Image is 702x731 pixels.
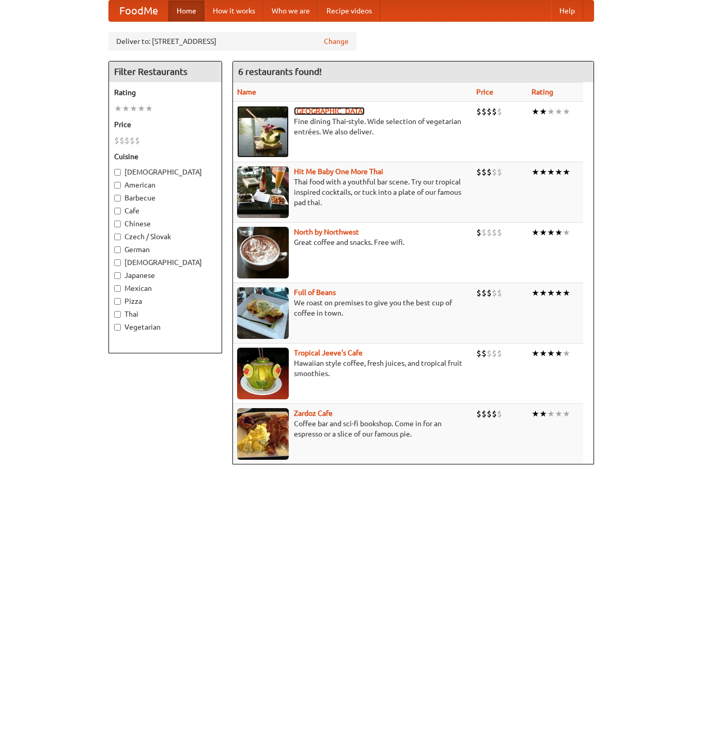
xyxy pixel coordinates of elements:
[497,408,502,419] li: $
[237,358,469,379] p: Hawaiian style coffee, fresh juices, and tropical fruit smoothies.
[237,88,256,96] a: Name
[476,88,493,96] a: Price
[237,287,289,339] img: beans.jpg
[497,287,502,299] li: $
[114,259,121,266] input: [DEMOGRAPHIC_DATA]
[532,348,539,359] li: ★
[237,106,289,158] img: satay.jpg
[114,180,216,190] label: American
[481,227,487,238] li: $
[563,106,570,117] li: ★
[476,106,481,117] li: $
[114,234,121,240] input: Czech / Slovak
[114,221,121,227] input: Chinese
[237,227,289,278] img: north.jpg
[318,1,380,21] a: Recipe videos
[476,166,481,178] li: $
[294,167,383,176] a: Hit Me Baby One More Thai
[237,116,469,137] p: Fine dining Thai-style. Wide selection of vegetarian entrées. We also deliver.
[124,135,130,146] li: $
[114,283,216,293] label: Mexican
[114,208,121,214] input: Cafe
[555,348,563,359] li: ★
[237,166,289,218] img: babythai.jpg
[551,1,583,21] a: Help
[114,298,121,305] input: Pizza
[108,32,356,51] div: Deliver to: [STREET_ADDRESS]
[492,408,497,419] li: $
[532,88,553,96] a: Rating
[263,1,318,21] a: Who we are
[294,288,336,297] a: Full of Beans
[114,272,121,279] input: Japanese
[122,103,130,114] li: ★
[109,1,168,21] a: FoodMe
[539,227,547,238] li: ★
[238,67,322,76] ng-pluralize: 6 restaurants found!
[168,1,205,21] a: Home
[114,244,216,255] label: German
[114,103,122,114] li: ★
[487,408,492,419] li: $
[114,206,216,216] label: Cafe
[237,418,469,439] p: Coffee bar and sci-fi bookshop. Come in for an espresso or a slice of our famous pie.
[492,166,497,178] li: $
[487,227,492,238] li: $
[497,348,502,359] li: $
[555,408,563,419] li: ★
[135,135,140,146] li: $
[563,348,570,359] li: ★
[563,166,570,178] li: ★
[476,287,481,299] li: $
[109,61,222,82] h4: Filter Restaurants
[137,103,145,114] li: ★
[547,408,555,419] li: ★
[497,227,502,238] li: $
[205,1,263,21] a: How it works
[547,166,555,178] li: ★
[555,106,563,117] li: ★
[481,166,487,178] li: $
[476,408,481,419] li: $
[539,166,547,178] li: ★
[481,287,487,299] li: $
[563,287,570,299] li: ★
[532,287,539,299] li: ★
[547,348,555,359] li: ★
[487,166,492,178] li: $
[114,135,119,146] li: $
[487,106,492,117] li: $
[114,311,121,318] input: Thai
[114,231,216,242] label: Czech / Slovak
[476,227,481,238] li: $
[555,166,563,178] li: ★
[532,227,539,238] li: ★
[563,408,570,419] li: ★
[539,106,547,117] li: ★
[497,166,502,178] li: $
[481,106,487,117] li: $
[114,167,216,177] label: [DEMOGRAPHIC_DATA]
[294,107,365,115] a: [GEOGRAPHIC_DATA]
[532,106,539,117] li: ★
[237,237,469,247] p: Great coffee and snacks. Free wifi.
[324,36,349,46] a: Change
[492,106,497,117] li: $
[294,228,359,236] a: North by Northwest
[114,87,216,98] h5: Rating
[130,135,135,146] li: $
[114,246,121,253] input: German
[114,193,216,203] label: Barbecue
[294,409,333,417] a: Zardoz Cafe
[145,103,153,114] li: ★
[547,287,555,299] li: ★
[294,349,363,357] a: Tropical Jeeve's Cafe
[114,324,121,331] input: Vegetarian
[114,119,216,130] h5: Price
